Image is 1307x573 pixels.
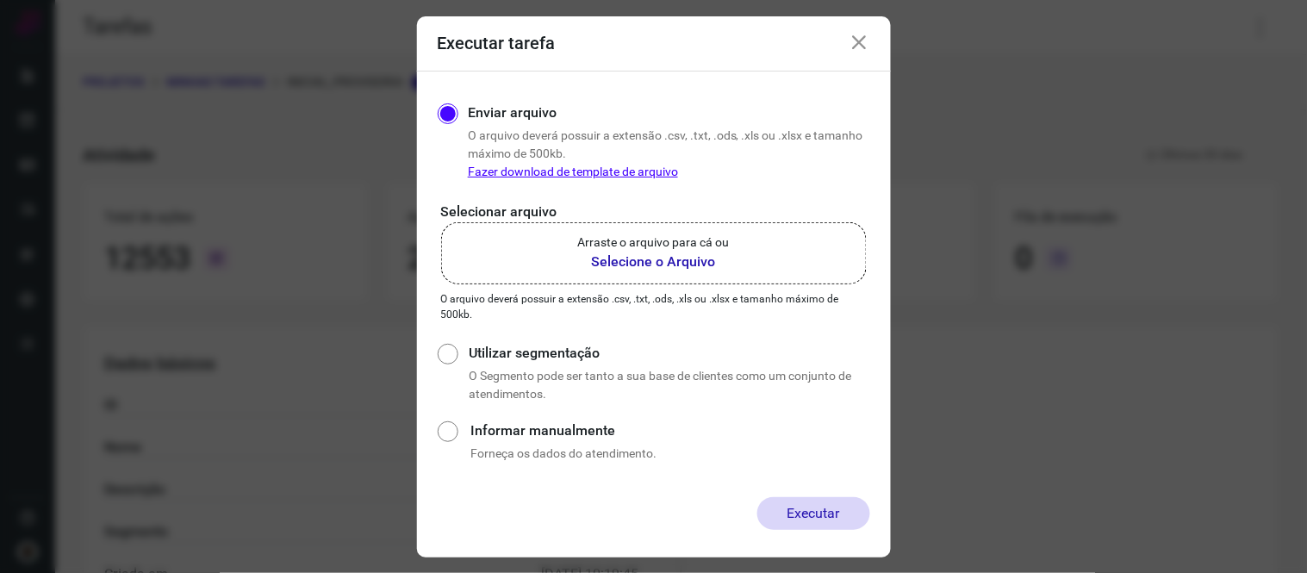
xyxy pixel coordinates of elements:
[469,343,869,364] label: Utilizar segmentação
[468,127,870,181] p: O arquivo deverá possuir a extensão .csv, .txt, .ods, .xls ou .xlsx e tamanho máximo de 500kb.
[578,234,730,252] p: Arraste o arquivo para cá ou
[470,420,869,441] label: Informar manualmente
[757,497,870,530] button: Executar
[578,252,730,272] b: Selecione o Arquivo
[468,165,678,178] a: Fazer download de template de arquivo
[438,33,556,53] h3: Executar tarefa
[441,291,867,322] p: O arquivo deverá possuir a extensão .csv, .txt, .ods, .xls ou .xlsx e tamanho máximo de 500kb.
[469,367,869,403] p: O Segmento pode ser tanto a sua base de clientes como um conjunto de atendimentos.
[441,202,867,222] p: Selecionar arquivo
[468,103,557,123] label: Enviar arquivo
[470,445,869,463] p: Forneça os dados do atendimento.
